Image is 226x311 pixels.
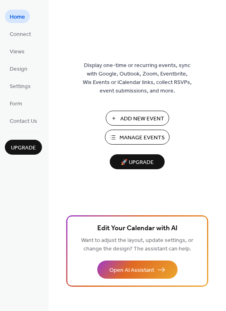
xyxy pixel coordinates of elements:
[10,30,31,39] span: Connect
[115,157,160,168] span: 🚀 Upgrade
[106,111,169,126] button: Add New Event
[11,144,36,152] span: Upgrade
[83,61,192,95] span: Display one-time or recurring events, sync with Google, Outlook, Zoom, Eventbrite, Wix Events or ...
[81,235,193,254] span: Want to adjust the layout, update settings, or change the design? The assistant can help.
[5,44,29,58] a: Views
[97,261,178,279] button: Open AI Assistant
[5,27,36,40] a: Connect
[5,114,42,127] a: Contact Us
[105,130,169,145] button: Manage Events
[110,154,165,169] button: 🚀 Upgrade
[10,48,25,56] span: Views
[10,82,31,91] span: Settings
[10,65,27,74] span: Design
[5,10,30,23] a: Home
[119,134,165,142] span: Manage Events
[10,13,25,21] span: Home
[5,140,42,155] button: Upgrade
[5,79,36,92] a: Settings
[109,266,154,275] span: Open AI Assistant
[120,115,164,123] span: Add New Event
[10,117,37,126] span: Contact Us
[5,62,32,75] a: Design
[97,223,178,234] span: Edit Your Calendar with AI
[5,97,27,110] a: Form
[10,100,22,108] span: Form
